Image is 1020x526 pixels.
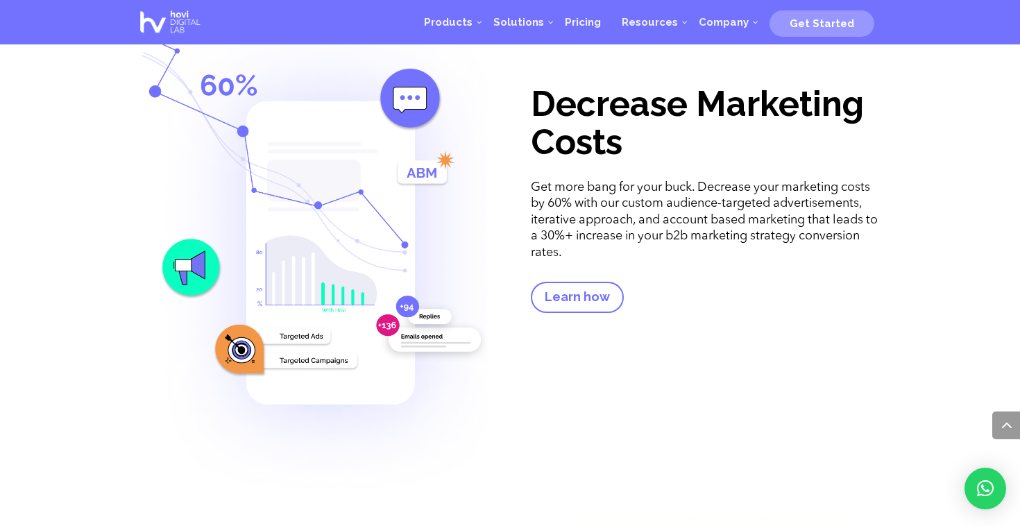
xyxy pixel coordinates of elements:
[554,1,611,43] a: Pricing
[611,1,688,43] a: Resources
[699,16,749,28] span: Company
[531,180,885,261] p: Get more bang for your buck. Decrease your marketing costs by 60% with our custom audience-target...
[424,16,473,28] span: Products
[622,16,678,28] span: Resources
[493,16,544,28] span: Solutions
[565,16,601,28] span: Pricing
[531,85,885,168] h2: Decrease Marketing Costs
[483,1,554,43] a: Solutions
[790,17,854,30] span: Get Started
[770,12,874,33] a: Get Started
[135,9,489,498] img: B2B marketing
[531,282,624,313] a: Learn how
[414,1,483,43] a: Products
[688,1,759,43] a: Company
